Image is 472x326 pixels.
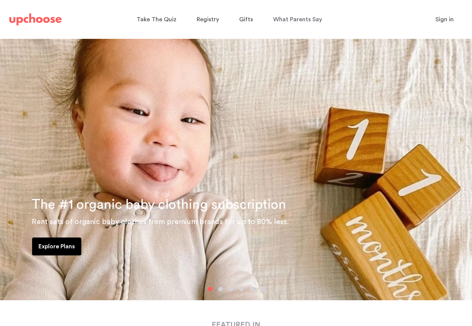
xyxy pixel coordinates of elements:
[32,237,81,255] a: Explore Plans
[137,16,176,22] span: Take The Quiz
[32,216,463,228] p: Rent sets of organic baby clothes from premium brands for up to 80% less.
[197,16,219,22] span: Registry
[239,12,255,27] a: Gifts
[197,12,221,27] a: Registry
[9,12,62,27] a: UpChoose
[426,12,463,27] button: Sign in
[9,13,62,25] img: UpChoose
[32,198,286,211] span: The #1 organic baby clothing subscription
[273,16,322,22] span: What Parents Say
[273,12,324,27] a: What Parents Say
[239,16,253,22] span: Gifts
[38,242,75,251] p: Explore Plans
[435,16,454,22] span: Sign in
[137,12,179,27] a: Take The Quiz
